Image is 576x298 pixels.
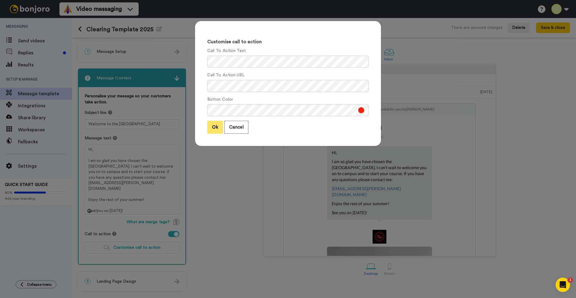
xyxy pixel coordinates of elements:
iframe: Intercom live chat [556,278,570,292]
label: Button Color [207,96,233,103]
h3: Customise call to action [207,39,369,45]
label: Call To Action URL [207,72,244,78]
label: Call To Action Text [207,48,246,54]
button: Ok [207,121,223,134]
span: 1 [568,278,573,282]
button: Cancel [224,121,248,134]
